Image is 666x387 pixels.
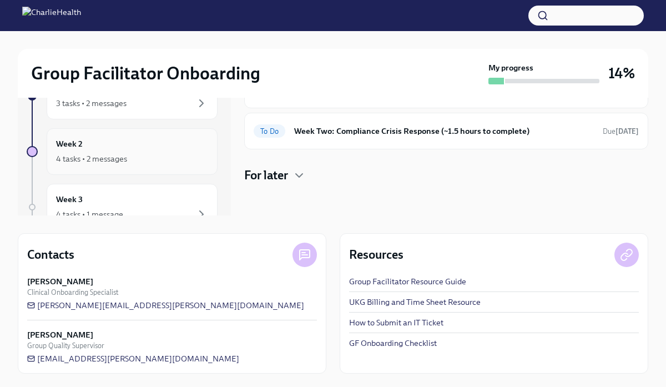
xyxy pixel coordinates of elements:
[27,128,218,175] a: Week 24 tasks • 2 messages
[254,122,639,140] a: To DoWeek Two: Compliance Crisis Response (~1.5 hours to complete)Due[DATE]
[603,127,639,135] span: Due
[27,184,218,230] a: Week 34 tasks • 1 message
[56,153,127,164] div: 4 tasks • 2 messages
[27,287,118,298] span: Clinical Onboarding Specialist
[27,340,104,351] span: Group Quality Supervisor
[488,62,533,73] strong: My progress
[27,300,304,311] a: [PERSON_NAME][EMAIL_ADDRESS][PERSON_NAME][DOMAIN_NAME]
[349,338,437,349] a: GF Onboarding Checklist
[56,209,123,220] div: 4 tasks • 1 message
[27,353,239,364] a: [EMAIL_ADDRESS][PERSON_NAME][DOMAIN_NAME]
[615,127,639,135] strong: [DATE]
[349,276,466,287] a: Group Facilitator Resource Guide
[603,126,639,137] span: September 22nd, 2025 10:00
[349,247,403,263] h4: Resources
[27,329,93,340] strong: [PERSON_NAME]
[56,193,83,205] h6: Week 3
[294,125,594,137] h6: Week Two: Compliance Crisis Response (~1.5 hours to complete)
[31,62,260,84] h2: Group Facilitator Onboarding
[27,247,74,263] h4: Contacts
[349,317,443,328] a: How to Submit an IT Ticket
[608,63,635,83] h3: 14%
[254,127,285,135] span: To Do
[244,167,288,184] h4: For later
[349,296,481,308] a: UKG Billing and Time Sheet Resource
[244,167,648,184] div: For later
[27,276,93,287] strong: [PERSON_NAME]
[56,138,83,150] h6: Week 2
[22,7,81,24] img: CharlieHealth
[56,98,127,109] div: 3 tasks • 2 messages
